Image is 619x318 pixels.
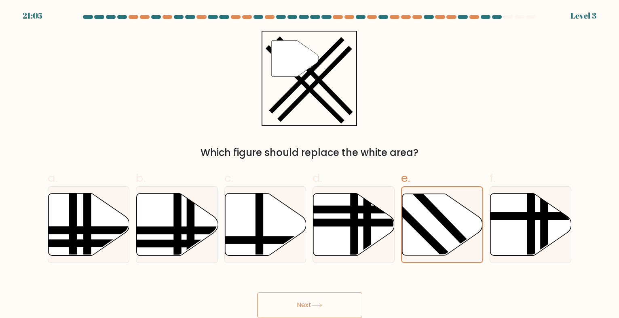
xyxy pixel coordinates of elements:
[490,170,495,186] span: f.
[272,40,319,77] g: "
[48,170,57,186] span: a.
[313,170,322,186] span: d.
[224,170,233,186] span: c.
[401,170,410,186] span: e.
[257,292,362,318] button: Next
[570,10,596,22] div: Level 3
[136,170,146,186] span: b.
[53,145,567,160] div: Which figure should replace the white area?
[23,10,42,22] div: 21:05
